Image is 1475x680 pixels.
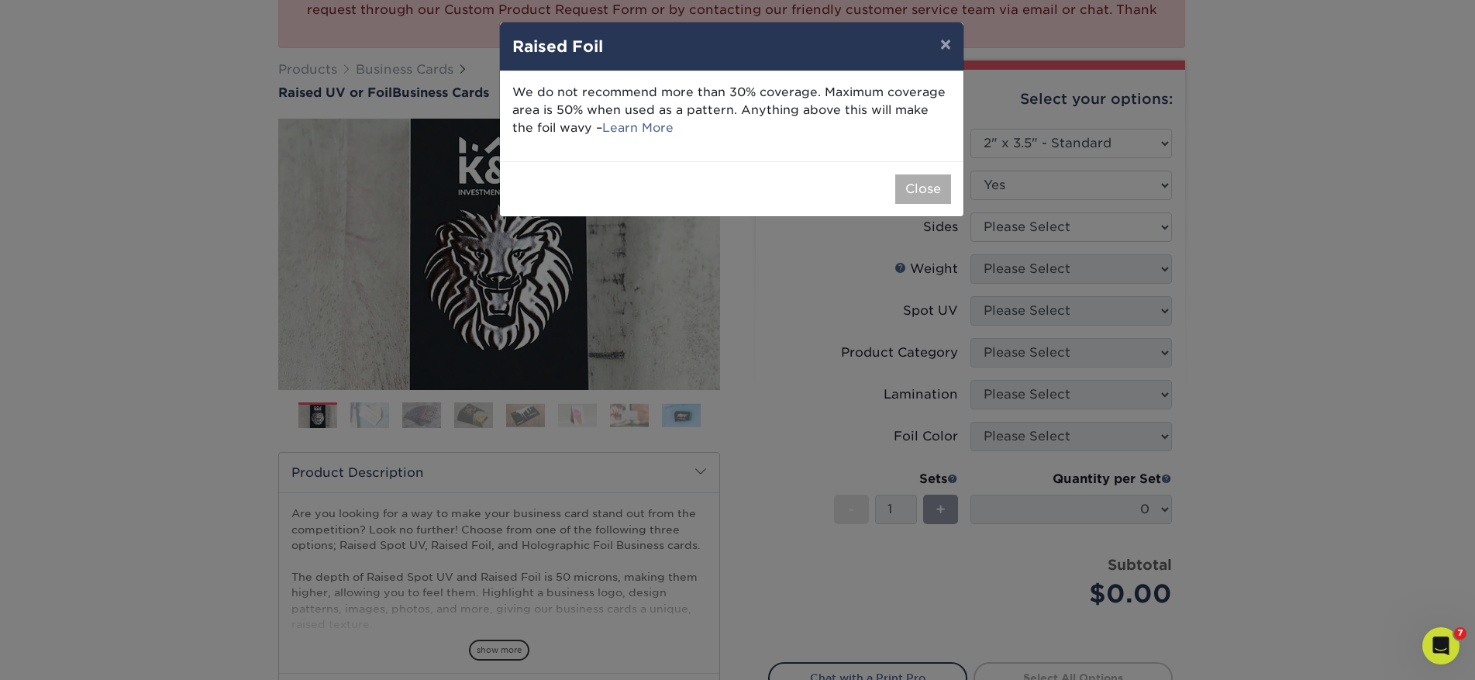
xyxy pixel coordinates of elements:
a: Learn More [602,120,674,135]
h4: Raised Foil [512,35,951,58]
span: 7 [1454,627,1466,640]
button: × [928,22,963,66]
button: Close [895,174,951,204]
p: We do not recommend more than 30% coverage. Maximum coverage area is 50% when used as a pattern. ... [512,84,951,136]
iframe: Intercom live chat [1422,627,1459,664]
